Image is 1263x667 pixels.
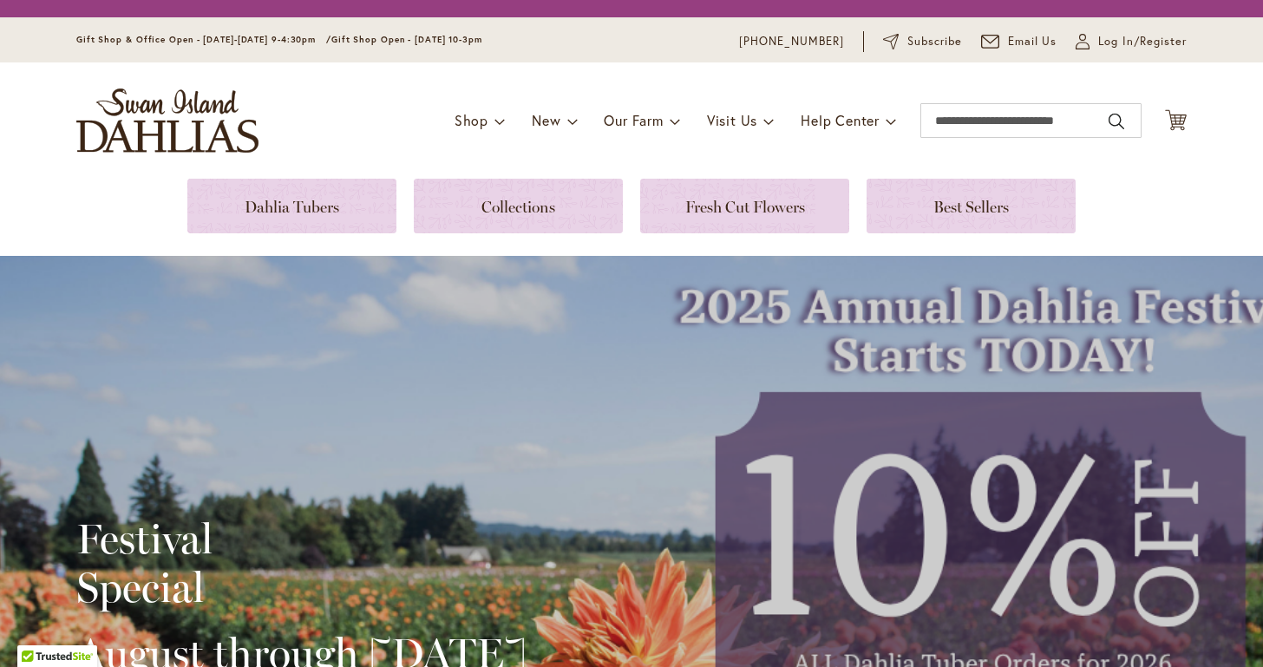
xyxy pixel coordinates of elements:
span: Shop [455,111,488,129]
span: Visit Us [707,111,757,129]
span: New [532,111,560,129]
a: Subscribe [883,33,962,50]
span: Log In/Register [1098,33,1187,50]
a: store logo [76,88,258,153]
span: Help Center [801,111,880,129]
a: Log In/Register [1076,33,1187,50]
a: Email Us [981,33,1057,50]
span: Gift Shop & Office Open - [DATE]-[DATE] 9-4:30pm / [76,34,331,45]
button: Search [1109,108,1124,135]
h2: Festival Special [76,514,527,611]
span: Email Us [1008,33,1057,50]
span: Our Farm [604,111,663,129]
span: Subscribe [907,33,962,50]
span: Gift Shop Open - [DATE] 10-3pm [331,34,482,45]
a: [PHONE_NUMBER] [739,33,844,50]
